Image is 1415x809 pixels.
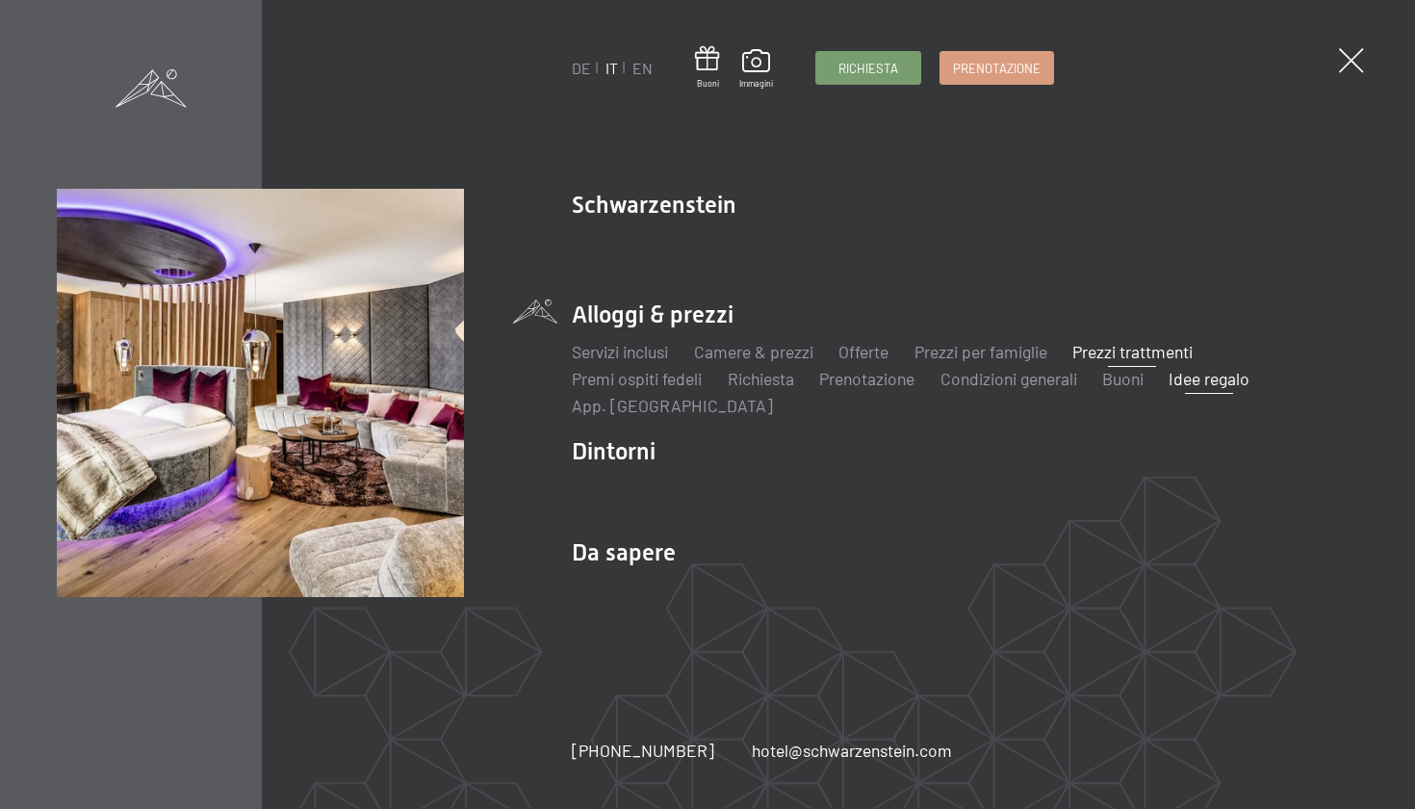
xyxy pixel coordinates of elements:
[694,341,813,362] a: Camere & prezzi
[1169,368,1249,389] a: Idee regalo
[940,52,1053,84] a: Prenotazione
[739,78,773,90] span: Immagini
[816,52,920,84] a: Richiesta
[632,59,653,77] a: EN
[739,49,773,90] a: Immagini
[953,60,1041,77] span: Prenotazione
[819,368,914,389] a: Prenotazione
[940,368,1077,389] a: Condizioni generali
[728,368,794,389] a: Richiesta
[572,395,773,416] a: App. [GEOGRAPHIC_DATA]
[838,341,888,362] a: Offerte
[572,341,668,362] a: Servizi inclusi
[572,739,714,763] a: [PHONE_NUMBER]
[572,740,714,761] span: [PHONE_NUMBER]
[752,739,952,763] a: hotel@schwarzenstein.com
[1102,368,1144,389] a: Buoni
[695,78,720,90] span: Buoni
[838,60,898,77] span: Richiesta
[572,368,702,389] a: Premi ospiti fedeli
[1072,341,1193,362] a: Prezzi trattmenti
[695,46,720,90] a: Buoni
[605,59,618,77] a: IT
[572,59,591,77] a: DE
[914,341,1047,362] a: Prezzi per famiglie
